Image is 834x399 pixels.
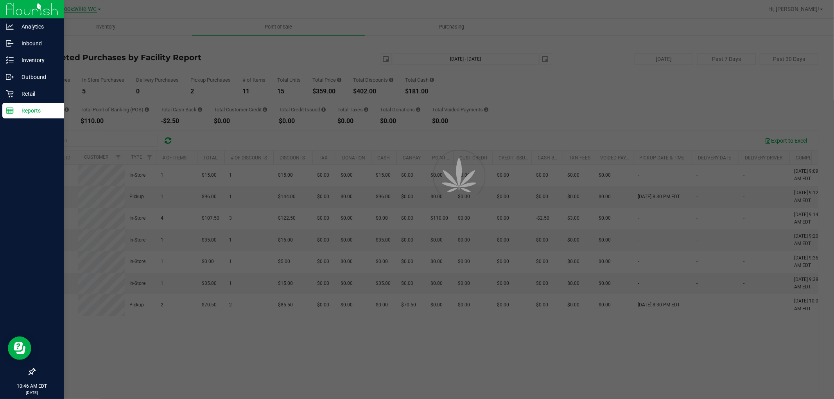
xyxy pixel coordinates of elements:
p: Reports [14,106,61,115]
inline-svg: Inventory [6,56,14,64]
p: [DATE] [4,390,61,395]
p: Inventory [14,55,61,65]
p: Retail [14,89,61,98]
p: 10:46 AM EDT [4,383,61,390]
inline-svg: Outbound [6,73,14,81]
inline-svg: Reports [6,107,14,115]
p: Outbound [14,72,61,82]
iframe: Resource center [8,336,31,360]
p: Inbound [14,39,61,48]
p: Analytics [14,22,61,31]
inline-svg: Retail [6,90,14,98]
inline-svg: Analytics [6,23,14,30]
inline-svg: Inbound [6,39,14,47]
